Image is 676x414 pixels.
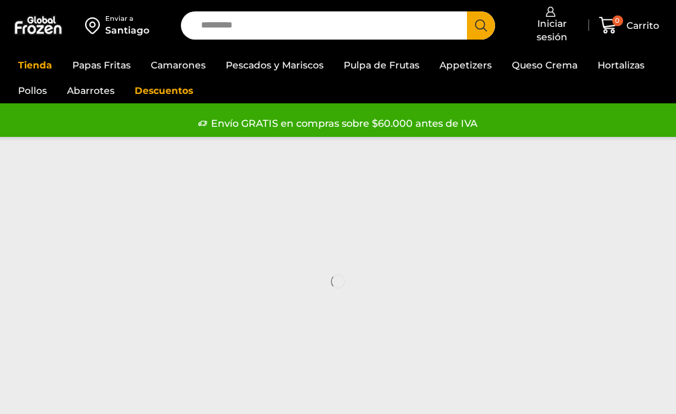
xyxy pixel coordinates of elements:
[505,52,584,78] a: Queso Crema
[66,52,137,78] a: Papas Fritas
[467,11,495,40] button: Search button
[337,52,426,78] a: Pulpa de Frutas
[11,78,54,103] a: Pollos
[60,78,121,103] a: Abarrotes
[128,78,200,103] a: Descuentos
[596,9,663,41] a: 0 Carrito
[105,23,149,37] div: Santiago
[144,52,212,78] a: Camarones
[591,52,651,78] a: Hortalizas
[433,52,498,78] a: Appetizers
[612,15,623,26] span: 0
[85,14,105,37] img: address-field-icon.svg
[11,52,59,78] a: Tienda
[519,17,582,44] span: Iniciar sesión
[219,52,330,78] a: Pescados y Mariscos
[105,14,149,23] div: Enviar a
[623,19,659,32] span: Carrito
